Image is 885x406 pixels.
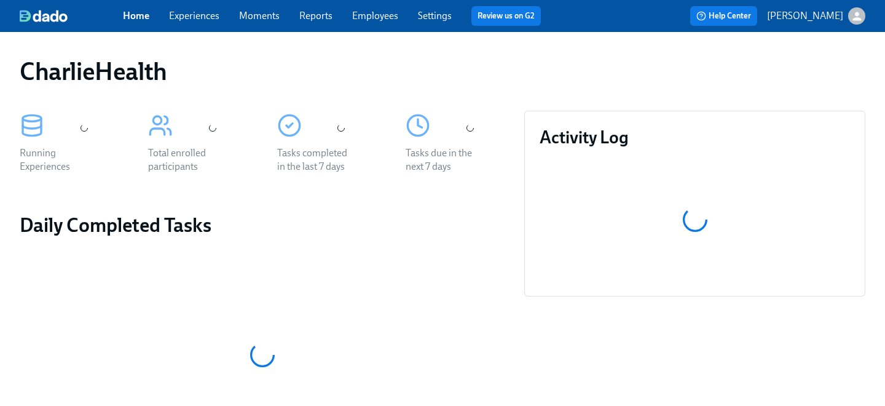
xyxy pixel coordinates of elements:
a: Experiences [169,10,219,22]
a: Home [123,10,149,22]
h3: Activity Log [540,126,850,148]
button: Help Center [690,6,757,26]
div: Tasks completed in the last 7 days [277,146,356,173]
div: Tasks due in the next 7 days [406,146,484,173]
a: Employees [352,10,398,22]
div: Total enrolled participants [148,146,227,173]
div: Running Experiences [20,146,98,173]
h2: Daily Completed Tasks [20,213,505,237]
h1: CharlieHealth [20,57,167,86]
a: Moments [239,10,280,22]
a: Reports [299,10,332,22]
a: Review us on G2 [478,10,535,22]
p: [PERSON_NAME] [767,9,843,23]
a: Settings [418,10,452,22]
a: dado [20,10,123,22]
img: dado [20,10,68,22]
button: [PERSON_NAME] [767,7,865,25]
span: Help Center [696,10,751,22]
button: Review us on G2 [471,6,541,26]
